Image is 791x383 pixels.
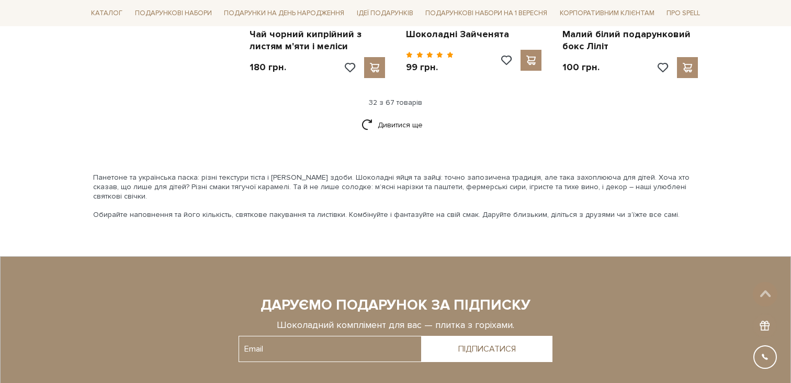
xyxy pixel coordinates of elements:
[87,5,127,21] a: Каталог
[361,116,430,134] a: Дивитися ще
[421,4,551,22] a: Подарункові набори на 1 Вересня
[83,98,708,107] div: 32 з 67 товарів
[93,173,698,202] p: Панетоне та українська паска: різні текстури тіста і [PERSON_NAME] здоби. Шоколадні яйця та зайці...
[353,5,417,21] a: Ідеї подарунків
[406,28,541,40] a: Шоколадні Зайченята
[131,5,216,21] a: Подарункові набори
[250,61,286,73] p: 180 грн.
[662,5,704,21] a: Про Spell
[562,61,600,73] p: 100 грн.
[556,4,659,22] a: Корпоративним клієнтам
[250,28,385,53] a: Чай чорний кипрійний з листям м'яти і меліси
[406,61,454,73] p: 99 грн.
[562,28,698,53] a: Малий білий подарунковий бокс Ліліт
[93,210,698,220] p: Обирайте наповнення та його кількість, святкове пакування та листівки. Комбінуйте і фантазуйте на...
[220,5,348,21] a: Подарунки на День народження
